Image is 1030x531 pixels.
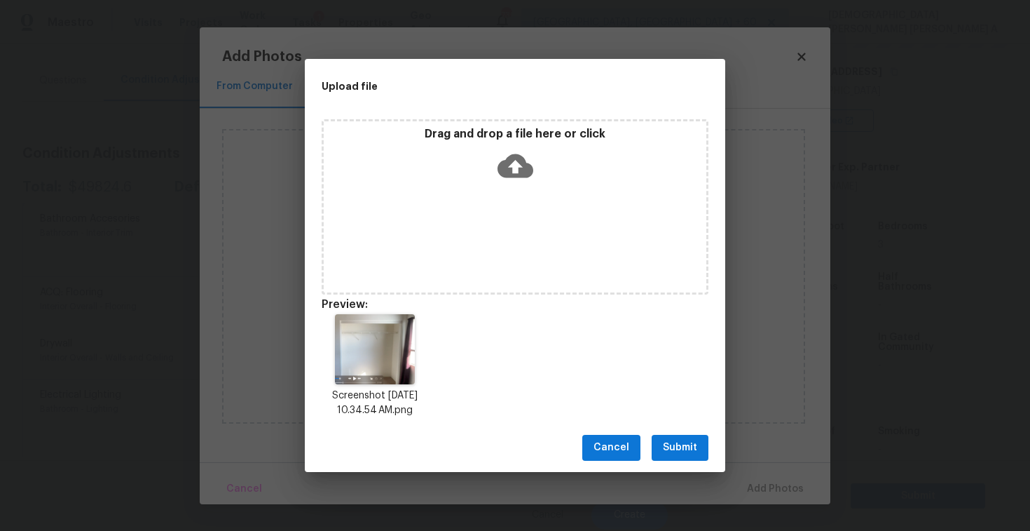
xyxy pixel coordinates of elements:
[582,435,640,461] button: Cancel
[652,435,708,461] button: Submit
[663,439,697,457] span: Submit
[593,439,629,457] span: Cancel
[335,314,416,384] img: RdZUIAf2XwAAAABJRU5ErkJggg==
[324,127,706,142] p: Drag and drop a file here or click
[322,389,428,418] p: Screenshot [DATE] 10.34.54 AM.png
[322,79,645,94] h2: Upload file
